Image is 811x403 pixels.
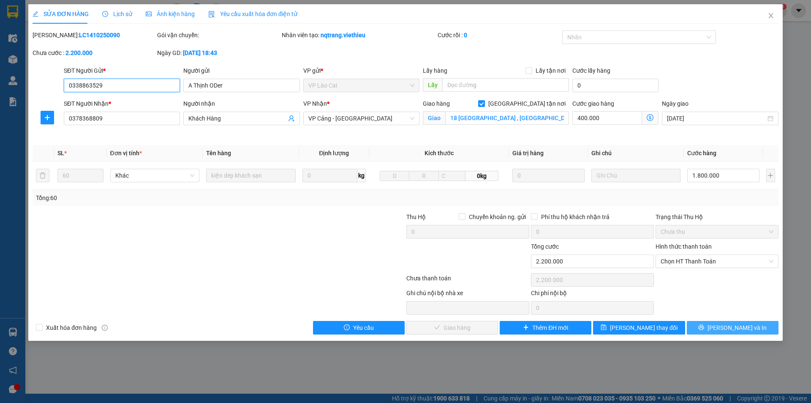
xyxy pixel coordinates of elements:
input: D [380,171,410,181]
span: save [601,324,607,331]
div: Chưa cước : [33,48,155,58]
span: picture [146,11,152,17]
button: exclamation-circleYêu cầu [313,321,405,334]
span: Thu Hộ [406,214,426,220]
span: 0kg [465,171,498,181]
span: Đơn vị tính [110,150,142,156]
label: Cước lấy hàng [572,67,610,74]
b: 0 [464,32,467,38]
div: Gói vận chuyển: [157,30,280,40]
span: VP Cảng - Hà Nội [308,112,414,125]
div: SĐT Người Gửi [64,66,180,75]
input: R [409,171,439,181]
span: SL [57,150,64,156]
div: Ghi chú nội bộ nhà xe [406,288,529,301]
span: kg [357,169,366,182]
input: C [438,171,465,181]
span: Tổng cước [531,243,559,250]
button: printer[PERSON_NAME] và In [687,321,778,334]
button: plus [41,111,54,124]
span: Lịch sử [102,11,132,17]
span: Thêm ĐH mới [532,323,568,332]
span: Giao [423,111,445,125]
span: Kích thước [425,150,454,156]
strong: VIỆT HIẾU LOGISTIC [42,7,83,25]
span: Định lượng [319,150,349,156]
div: Người nhận [183,99,299,108]
span: Chưa thu [661,225,773,238]
label: Ngày giao [662,100,689,107]
span: Ảnh kiện hàng [146,11,195,17]
span: printer [698,324,704,331]
span: Chuyển khoản ng. gửi [465,212,529,222]
button: plusThêm ĐH mới [500,321,591,334]
span: close [767,12,774,19]
input: Dọc đường [442,78,569,92]
input: 0 [512,169,584,182]
button: Close [759,4,783,28]
span: VP Nhận [303,100,327,107]
input: Ngày giao [667,114,765,123]
button: delete [36,169,49,182]
span: Xuất hóa đơn hàng [43,323,100,332]
span: plus [41,114,54,121]
strong: TĐ chuyển phát: [40,47,76,60]
span: Lấy hàng [423,67,447,74]
input: VD: Bàn, Ghế [206,169,296,182]
input: Giao tận nơi [445,111,569,125]
div: Người gửi [183,66,299,75]
span: [PERSON_NAME] thay đổi [610,323,678,332]
strong: PHIẾU GỬI HÀNG [41,27,84,45]
div: Trạng thái Thu Hộ [656,212,778,222]
input: Ghi Chú [591,169,681,182]
span: edit [33,11,38,17]
img: logo [4,22,37,54]
span: plus [523,324,529,331]
b: nqtrang.viethieu [321,32,365,38]
span: clock-circle [102,11,108,17]
b: LC1410250090 [79,32,120,38]
span: exclamation-circle [344,324,350,331]
button: checkGiao hàng [406,321,498,334]
input: Cước giao hàng [572,111,642,125]
div: Chi phí nội bộ [531,288,654,301]
div: [PERSON_NAME]: [33,30,155,40]
span: Lấy tận nơi [532,66,569,75]
label: Hình thức thanh toán [656,243,712,250]
th: Ghi chú [588,145,684,162]
span: SỬA ĐƠN HÀNG [33,11,89,17]
span: Yêu cầu xuất hóa đơn điện tử [208,11,297,17]
span: Phí thu hộ khách nhận trả [538,212,613,222]
span: Lấy [423,78,442,92]
span: dollar-circle [647,114,653,121]
div: Ngày GD: [157,48,280,58]
span: Tên hàng [206,150,231,156]
button: plus [766,169,775,182]
span: Yêu cầu [353,323,374,332]
span: Cước hàng [687,150,716,156]
label: Cước giao hàng [572,100,614,107]
span: VP Lào Cai [308,79,414,92]
b: 2.200.000 [65,49,93,56]
span: [GEOGRAPHIC_DATA] tận nơi [485,99,569,108]
button: save[PERSON_NAME] thay đổi [593,321,685,334]
span: LC1410250092 [88,41,139,50]
div: Chưa thanh toán [405,274,530,288]
div: SĐT Người Nhận [64,99,180,108]
img: icon [208,11,215,18]
span: Giao hàng [423,100,450,107]
b: [DATE] 18:43 [183,49,217,56]
div: Nhân viên tạo: [282,30,436,40]
strong: 02143888555, 0243777888 [49,53,85,66]
span: [PERSON_NAME] và In [708,323,767,332]
span: user-add [288,115,295,122]
div: Cước rồi : [438,30,561,40]
input: Cước lấy hàng [572,79,659,92]
span: info-circle [102,325,108,331]
span: Chọn HT Thanh Toán [661,255,773,268]
span: Giá trị hàng [512,150,544,156]
div: Tổng: 60 [36,193,313,203]
div: VP gửi [303,66,419,75]
span: Khác [115,169,195,182]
